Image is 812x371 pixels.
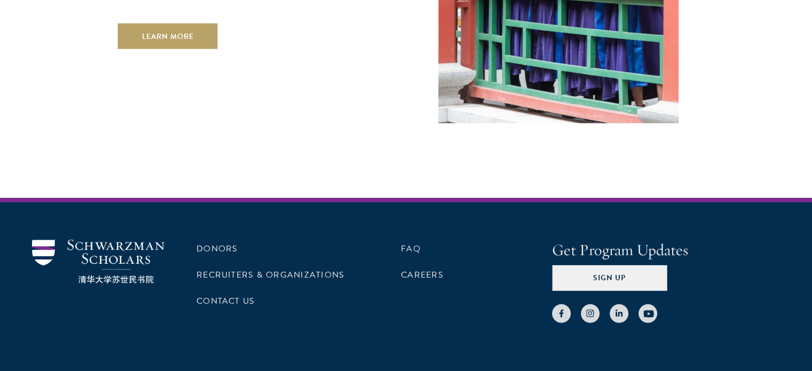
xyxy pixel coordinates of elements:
h4: Get Program Updates [552,240,780,261]
a: Contact Us [196,295,255,307]
a: FAQ [401,242,421,255]
a: Learn More [118,23,218,49]
button: Sign Up [552,265,667,291]
a: Donors [196,242,238,255]
a: Recruiters & Organizations [196,269,344,281]
img: Schwarzman Scholars [32,240,164,284]
a: Careers [401,269,444,281]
